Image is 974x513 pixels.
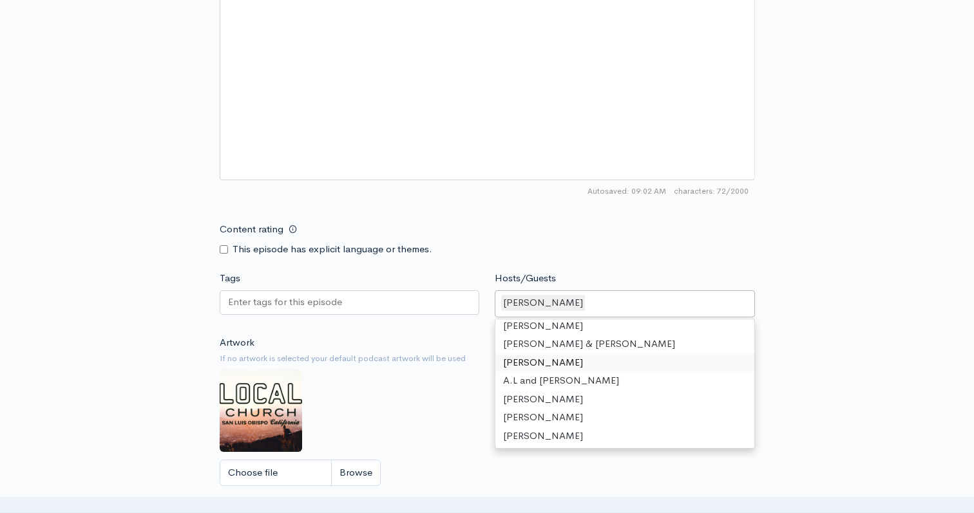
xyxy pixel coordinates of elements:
[228,295,344,310] input: Enter tags for this episode
[495,371,754,390] div: A.L and [PERSON_NAME]
[220,352,755,365] small: If no artwork is selected your default podcast artwork will be used
[495,427,754,445] div: [PERSON_NAME]
[587,185,666,197] span: Autosaved: 09:02 AM
[220,335,254,350] label: Artwork
[220,216,283,243] label: Content rating
[233,242,432,257] label: This episode has explicit language or themes.
[495,390,754,409] div: [PERSON_NAME]
[495,353,754,372] div: [PERSON_NAME]
[501,295,585,311] div: [PERSON_NAME]
[495,335,754,353] div: [PERSON_NAME] & [PERSON_NAME]
[674,185,749,197] span: 72/2000
[495,271,556,286] label: Hosts/Guests
[495,317,754,335] div: [PERSON_NAME]
[495,408,754,427] div: [PERSON_NAME]
[220,271,240,286] label: Tags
